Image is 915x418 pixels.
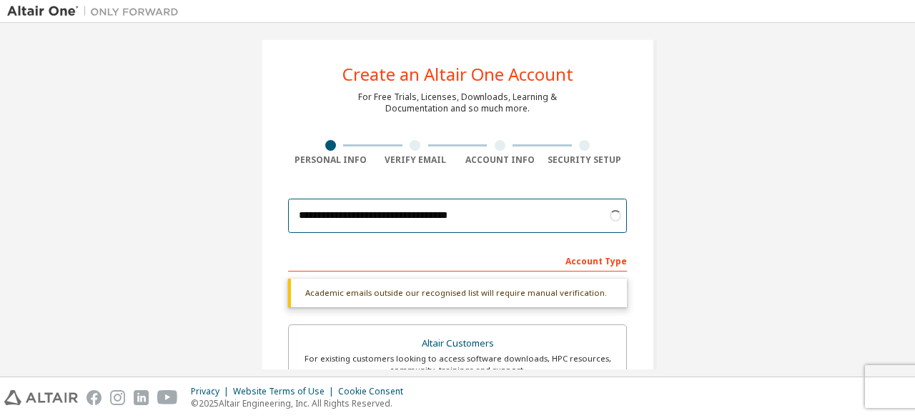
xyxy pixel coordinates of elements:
div: Website Terms of Use [233,386,338,397]
img: youtube.svg [157,390,178,405]
img: altair_logo.svg [4,390,78,405]
div: Altair Customers [297,334,618,354]
img: Altair One [7,4,186,19]
div: Security Setup [543,154,628,166]
img: instagram.svg [110,390,125,405]
img: facebook.svg [86,390,102,405]
div: For existing customers looking to access software downloads, HPC resources, community, trainings ... [297,353,618,376]
div: Privacy [191,386,233,397]
div: Cookie Consent [338,386,412,397]
div: Academic emails outside our recognised list will require manual verification. [288,279,627,307]
p: © 2025 Altair Engineering, Inc. All Rights Reserved. [191,397,412,409]
div: Account Info [457,154,543,166]
div: Account Type [288,249,627,272]
div: For Free Trials, Licenses, Downloads, Learning & Documentation and so much more. [358,91,557,114]
div: Verify Email [373,154,458,166]
div: Create an Altair One Account [342,66,573,83]
img: linkedin.svg [134,390,149,405]
div: Personal Info [288,154,373,166]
